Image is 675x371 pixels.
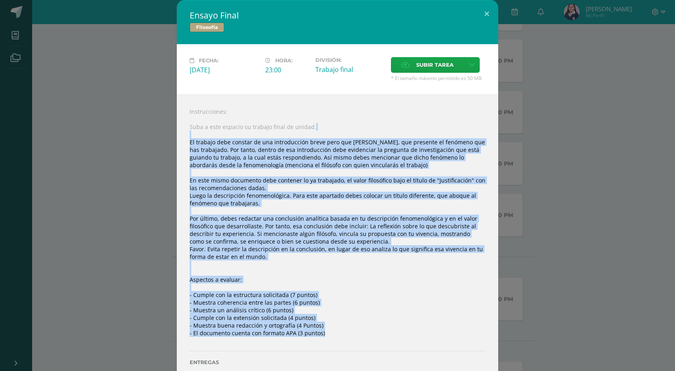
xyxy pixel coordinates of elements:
[391,75,485,82] span: * El tamaño máximo permitido es 50 MB
[275,57,292,64] span: Hora:
[190,10,485,21] h2: Ensayo Final
[190,23,224,32] span: Filosofía
[315,57,385,63] label: División:
[416,57,454,72] span: Subir tarea
[315,65,385,74] div: Trabajo final
[190,66,259,74] div: [DATE]
[190,359,485,365] label: Entregas
[265,66,309,74] div: 23:00
[199,57,219,64] span: Fecha:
